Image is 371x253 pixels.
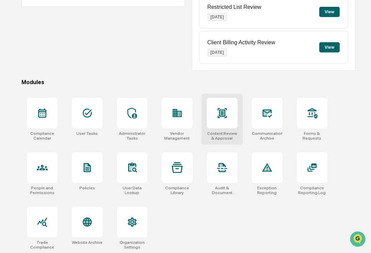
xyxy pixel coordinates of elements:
div: Compliance Reporting Log [297,186,327,195]
div: Forms & Requests [297,131,327,141]
span: Data Lookup [14,98,43,105]
div: User Data Lookup [117,186,148,195]
div: User Tasks [76,131,98,136]
span: Preclearance [14,85,44,92]
p: [DATE] [207,13,227,21]
div: 🖐️ [7,86,12,92]
iframe: Open customer support [349,231,368,249]
button: View [319,7,340,17]
div: Trade Compliance [27,240,58,250]
div: Organization Settings [117,240,148,250]
div: Audit & Document Logs [207,186,237,195]
p: Restricted List Review [207,4,261,10]
a: 🖐️Preclearance [4,83,47,95]
div: Website Archive [72,240,103,245]
button: Start new chat [116,54,124,62]
div: Administrator Tasks [117,131,148,141]
div: Exception Reporting [252,186,282,195]
div: Start new chat [23,52,112,59]
a: 🔎Data Lookup [4,96,46,108]
button: View [319,42,340,52]
div: 🔎 [7,99,12,105]
div: We're available if you need us! [23,59,86,64]
p: Client Billing Activity Review [207,39,275,46]
p: [DATE] [207,48,227,57]
a: Powered byPylon [48,115,82,120]
div: Compliance Library [162,186,192,195]
div: Compliance Calendar [27,131,58,141]
div: Policies [79,186,95,190]
div: 🗄️ [49,86,55,92]
span: Attestations [56,85,84,92]
span: Pylon [68,115,82,120]
div: Modules [21,79,355,85]
div: Vendor Management [162,131,192,141]
img: 1746055101610-c473b297-6a78-478c-a979-82029cc54cd1 [7,52,19,64]
div: Communications Archive [252,131,282,141]
div: Content Review & Approval [207,131,237,141]
p: How can we help? [7,14,124,25]
div: People and Permissions [27,186,58,195]
a: 🗄️Attestations [47,83,87,95]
